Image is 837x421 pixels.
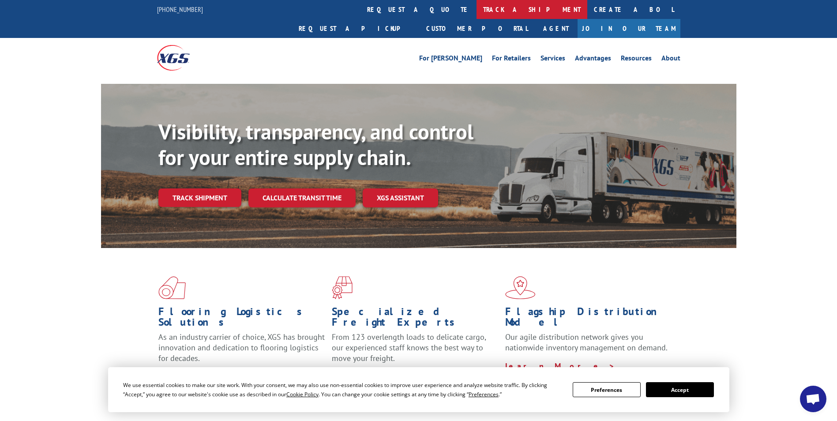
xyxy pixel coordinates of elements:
a: [PHONE_NUMBER] [157,5,203,14]
h1: Flagship Distribution Model [505,306,672,332]
span: Our agile distribution network gives you nationwide inventory management on demand. [505,332,668,353]
span: Cookie Policy [286,391,319,398]
span: Preferences [469,391,499,398]
a: Request a pickup [292,19,420,38]
h1: Flooring Logistics Solutions [158,306,325,332]
img: xgs-icon-flagship-distribution-model-red [505,276,536,299]
button: Preferences [573,382,641,397]
a: Calculate transit time [248,188,356,207]
img: xgs-icon-focused-on-flooring-red [332,276,353,299]
div: We use essential cookies to make our site work. With your consent, we may also use non-essential ... [123,380,562,399]
p: From 123 overlength loads to delicate cargo, our experienced staff knows the best way to move you... [332,332,499,371]
button: Accept [646,382,714,397]
a: Services [540,55,565,64]
b: Visibility, transparency, and control for your entire supply chain. [158,118,473,171]
a: Advantages [575,55,611,64]
div: Cookie Consent Prompt [108,367,729,412]
a: About [661,55,680,64]
div: Open chat [800,386,826,412]
a: Resources [621,55,652,64]
a: For Retailers [492,55,531,64]
a: XGS ASSISTANT [363,188,438,207]
h1: Specialized Freight Experts [332,306,499,332]
a: Agent [534,19,578,38]
a: Track shipment [158,188,241,207]
img: xgs-icon-total-supply-chain-intelligence-red [158,276,186,299]
span: As an industry carrier of choice, XGS has brought innovation and dedication to flooring logistics... [158,332,325,363]
a: Customer Portal [420,19,534,38]
a: For [PERSON_NAME] [419,55,482,64]
a: Join Our Team [578,19,680,38]
a: Learn More > [505,361,615,371]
